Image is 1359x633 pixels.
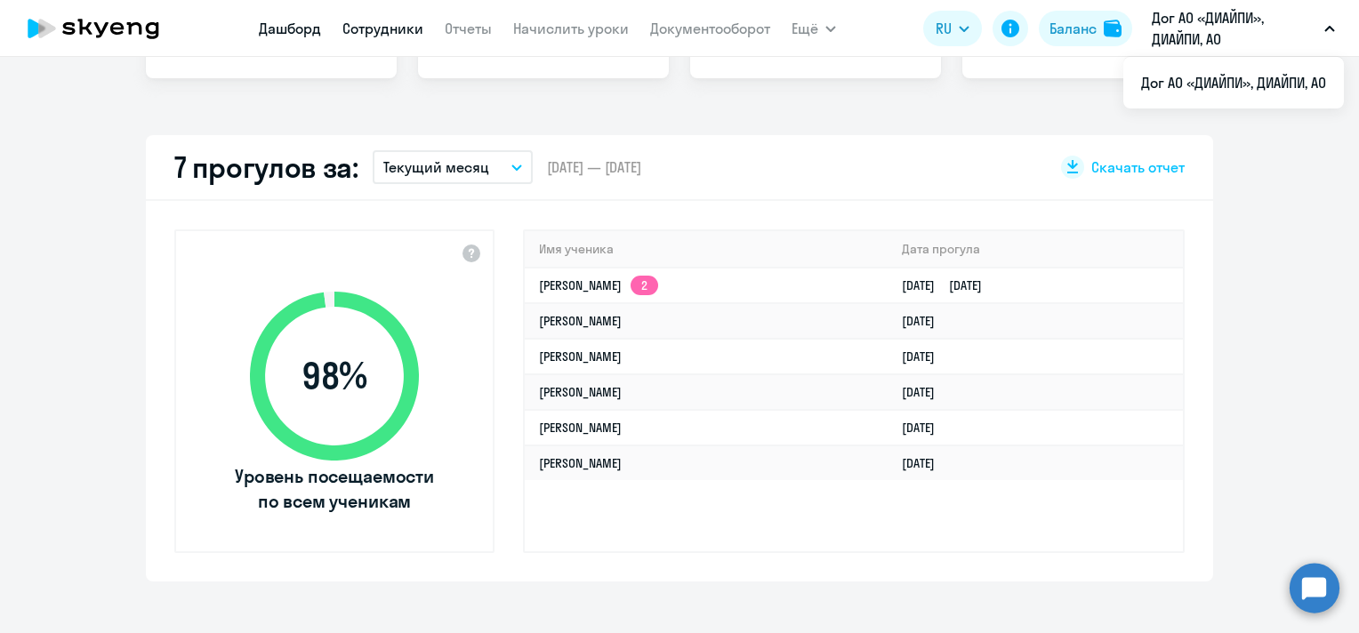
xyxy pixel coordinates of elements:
[1039,11,1132,46] button: Балансbalance
[259,20,321,37] a: Дашборд
[1123,57,1344,108] ul: Ещё
[539,455,622,471] a: [PERSON_NAME]
[792,18,818,39] span: Ещё
[902,420,949,436] a: [DATE]
[539,313,622,329] a: [PERSON_NAME]
[342,20,423,37] a: Сотрудники
[936,18,952,39] span: RU
[373,150,533,184] button: Текущий месяц
[923,11,982,46] button: RU
[232,355,437,397] span: 98 %
[525,231,888,268] th: Имя ученика
[902,277,996,293] a: [DATE][DATE]
[1152,7,1317,50] p: Дог АО «ДИАЙПИ», ДИАЙПИ, АО
[539,277,658,293] a: [PERSON_NAME]2
[902,313,949,329] a: [DATE]
[547,157,641,177] span: [DATE] — [DATE]
[1091,157,1185,177] span: Скачать отчет
[539,349,622,365] a: [PERSON_NAME]
[902,384,949,400] a: [DATE]
[174,149,358,185] h2: 7 прогулов за:
[1143,7,1344,50] button: Дог АО «ДИАЙПИ», ДИАЙПИ, АО
[631,276,658,295] app-skyeng-badge: 2
[650,20,770,37] a: Документооборот
[539,420,622,436] a: [PERSON_NAME]
[445,20,492,37] a: Отчеты
[902,349,949,365] a: [DATE]
[539,384,622,400] a: [PERSON_NAME]
[1104,20,1122,37] img: balance
[232,464,437,514] span: Уровень посещаемости по всем ученикам
[902,455,949,471] a: [DATE]
[513,20,629,37] a: Начислить уроки
[1049,18,1097,39] div: Баланс
[792,11,836,46] button: Ещё
[383,156,489,178] p: Текущий месяц
[888,231,1183,268] th: Дата прогула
